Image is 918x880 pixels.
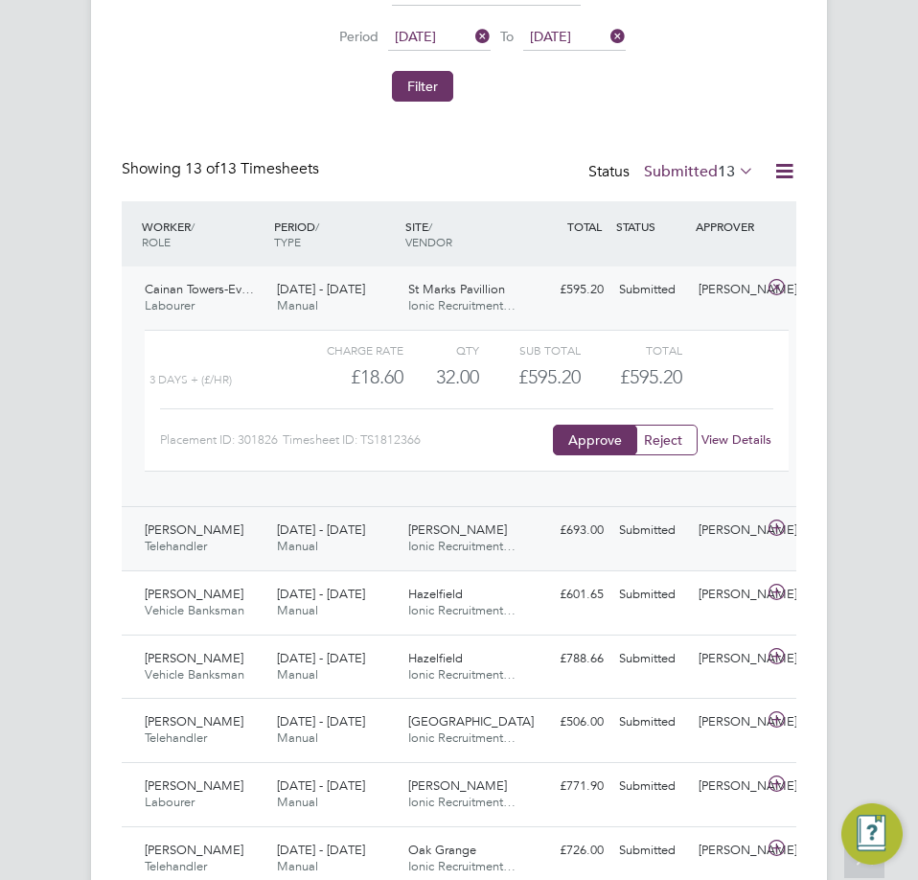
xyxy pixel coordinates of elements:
[277,666,318,683] span: Manual
[494,24,519,49] span: To
[408,538,516,554] span: Ionic Recruitment…
[302,361,403,393] div: £18.60
[611,643,691,675] div: Submitted
[277,586,365,602] span: [DATE] - [DATE]
[533,274,612,306] div: £595.20
[145,602,244,618] span: Vehicle Banksman
[405,234,452,249] span: VENDOR
[403,361,479,393] div: 32.00
[185,159,219,178] span: 13 of
[588,159,758,186] div: Status
[160,425,283,455] div: Placement ID: 301826
[533,515,612,546] div: £693.00
[277,297,318,313] span: Manual
[403,338,479,361] div: QTY
[408,777,507,794] span: [PERSON_NAME]
[277,729,318,746] span: Manual
[392,71,453,102] button: Filter
[274,234,301,249] span: TYPE
[145,538,207,554] span: Telehandler
[277,713,365,729] span: [DATE] - [DATE]
[145,281,254,297] span: Cainan Towers-Ev…
[408,521,507,538] span: [PERSON_NAME]
[567,219,602,234] span: TOTAL
[533,706,612,738] div: £506.00
[122,159,323,179] div: Showing
[145,650,243,666] span: [PERSON_NAME]
[395,28,436,45] span: [DATE]
[142,234,171,249] span: ROLE
[315,219,319,234] span: /
[408,602,516,618] span: Ionic Recruitment…
[691,771,770,802] div: [PERSON_NAME]
[269,209,402,259] div: PERIOD
[611,835,691,867] div: Submitted
[533,643,612,675] div: £788.66
[691,706,770,738] div: [PERSON_NAME]
[277,858,318,874] span: Manual
[533,771,612,802] div: £771.90
[277,650,365,666] span: [DATE] - [DATE]
[145,842,243,858] span: [PERSON_NAME]
[691,209,770,243] div: APPROVER
[277,281,365,297] span: [DATE] - [DATE]
[292,28,379,45] label: Period
[408,650,463,666] span: Hazelfield
[691,274,770,306] div: [PERSON_NAME]
[408,713,534,729] span: [GEOGRAPHIC_DATA]
[277,538,318,554] span: Manual
[408,729,516,746] span: Ionic Recruitment…
[145,586,243,602] span: [PERSON_NAME]
[145,794,195,810] span: Labourer
[277,521,365,538] span: [DATE] - [DATE]
[701,431,771,448] a: View Details
[718,162,735,181] span: 13
[185,159,319,178] span: 13 Timesheets
[691,643,770,675] div: [PERSON_NAME]
[611,274,691,306] div: Submitted
[408,858,516,874] span: Ionic Recruitment…
[611,515,691,546] div: Submitted
[277,777,365,794] span: [DATE] - [DATE]
[611,579,691,611] div: Submitted
[533,579,612,611] div: £601.65
[428,219,432,234] span: /
[283,425,553,455] div: Timesheet ID: TS1812366
[629,425,698,455] button: Reject
[581,338,682,361] div: Total
[408,297,516,313] span: Ionic Recruitment…
[137,209,269,259] div: WORKER
[533,835,612,867] div: £726.00
[479,361,581,393] div: £595.20
[611,706,691,738] div: Submitted
[145,521,243,538] span: [PERSON_NAME]
[145,729,207,746] span: Telehandler
[620,365,682,388] span: £595.20
[691,835,770,867] div: [PERSON_NAME]
[408,666,516,683] span: Ionic Recruitment…
[149,373,232,386] span: 3 Days + (£/HR)
[841,803,903,865] button: Engage Resource Center
[530,28,571,45] span: [DATE]
[408,281,505,297] span: St Marks Pavillion
[145,858,207,874] span: Telehandler
[145,666,244,683] span: Vehicle Banksman
[408,794,516,810] span: Ionic Recruitment…
[145,297,195,313] span: Labourer
[145,713,243,729] span: [PERSON_NAME]
[277,794,318,810] span: Manual
[408,842,476,858] span: Oak Grange
[691,515,770,546] div: [PERSON_NAME]
[644,162,754,181] label: Submitted
[611,209,691,243] div: STATUS
[691,579,770,611] div: [PERSON_NAME]
[277,842,365,858] span: [DATE] - [DATE]
[145,777,243,794] span: [PERSON_NAME]
[401,209,533,259] div: SITE
[479,338,581,361] div: Sub Total
[611,771,691,802] div: Submitted
[191,219,195,234] span: /
[302,338,403,361] div: Charge rate
[408,586,463,602] span: Hazelfield
[553,425,637,455] button: Approve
